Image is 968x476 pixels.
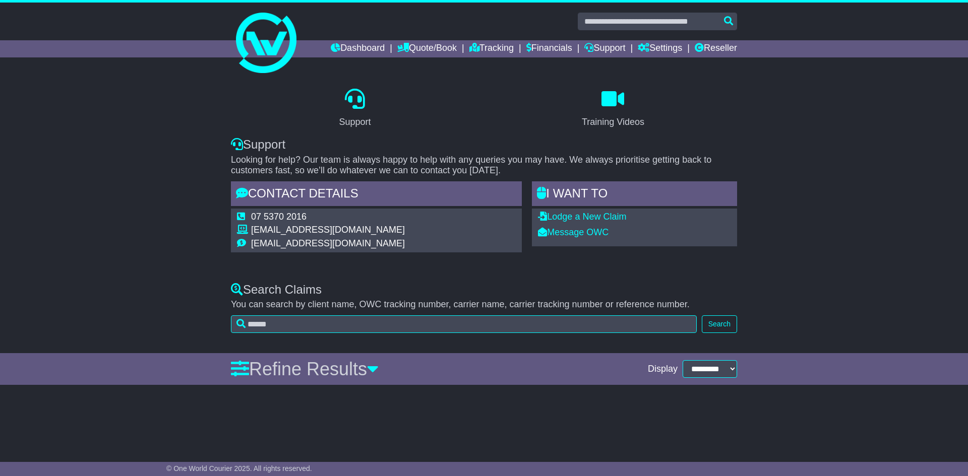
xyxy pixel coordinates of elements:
[702,315,737,333] button: Search
[231,138,737,152] div: Support
[339,115,371,129] div: Support
[538,227,609,237] a: Message OWC
[332,85,377,132] a: Support
[231,299,737,310] p: You can search by client name, OWC tracking number, carrier name, carrier tracking number or refe...
[166,464,312,472] span: © One World Courier 2025. All rights reserved.
[526,40,572,57] a: Financials
[584,40,625,57] a: Support
[582,115,644,129] div: Training Videos
[638,40,682,57] a: Settings
[397,40,457,57] a: Quote/Book
[538,212,626,222] a: Lodge a New Claim
[251,238,405,249] td: [EMAIL_ADDRESS][DOMAIN_NAME]
[648,364,678,375] span: Display
[251,212,405,225] td: 07 5370 2016
[331,40,385,57] a: Dashboard
[469,40,514,57] a: Tracking
[231,181,522,209] div: Contact Details
[251,225,405,238] td: [EMAIL_ADDRESS][DOMAIN_NAME]
[532,181,737,209] div: I WANT to
[575,85,651,132] a: Training Videos
[231,359,379,379] a: Refine Results
[231,155,737,176] p: Looking for help? Our team is always happy to help with any queries you may have. We always prior...
[695,40,737,57] a: Reseller
[231,283,737,297] div: Search Claims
